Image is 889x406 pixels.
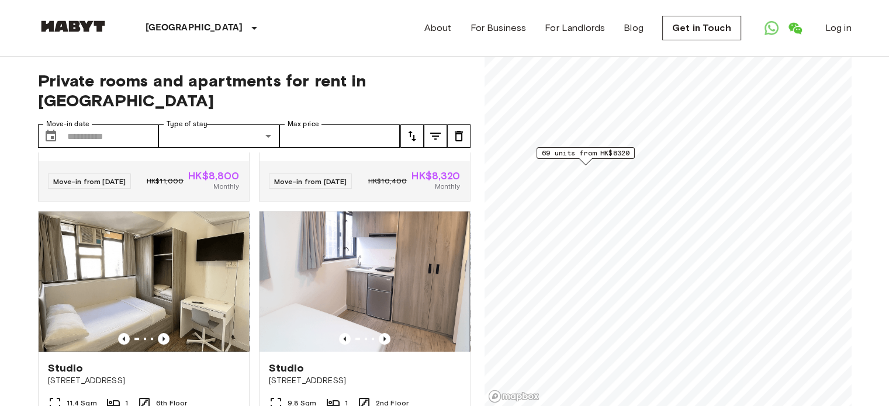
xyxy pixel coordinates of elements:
[783,16,807,40] a: Open WeChat
[424,21,452,35] a: About
[38,20,108,32] img: Habyt
[147,176,184,186] span: HK$11,000
[624,21,644,35] a: Blog
[167,119,207,129] label: Type of stay
[339,333,351,345] button: Previous image
[662,16,741,40] a: Get in Touch
[158,333,170,345] button: Previous image
[368,176,407,186] span: HK$10,400
[48,375,240,387] span: [STREET_ADDRESS]
[447,124,471,148] button: tune
[46,119,89,129] label: Move-in date
[434,181,460,192] span: Monthly
[400,124,424,148] button: tune
[288,119,319,129] label: Max price
[825,21,852,35] a: Log in
[146,21,243,35] p: [GEOGRAPHIC_DATA]
[760,16,783,40] a: Open WhatsApp
[260,211,470,352] img: Marketing picture of unit HK-01-067-003-01
[39,211,249,352] img: Marketing picture of unit HK-01-067-031-01
[118,333,130,345] button: Previous image
[213,181,239,192] span: Monthly
[536,147,634,165] div: Map marker
[545,21,605,35] a: For Landlords
[269,361,305,375] span: Studio
[48,361,84,375] span: Studio
[38,71,471,110] span: Private rooms and apartments for rent in [GEOGRAPHIC_DATA]
[488,390,539,403] a: Mapbox logo
[470,21,526,35] a: For Business
[541,148,629,158] span: 69 units from HK$8320
[269,375,461,387] span: [STREET_ADDRESS]
[274,177,347,186] span: Move-in from [DATE]
[53,177,126,186] span: Move-in from [DATE]
[424,124,447,148] button: tune
[39,124,63,148] button: Choose date
[379,333,390,345] button: Previous image
[411,171,460,181] span: HK$8,320
[188,171,239,181] span: HK$8,800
